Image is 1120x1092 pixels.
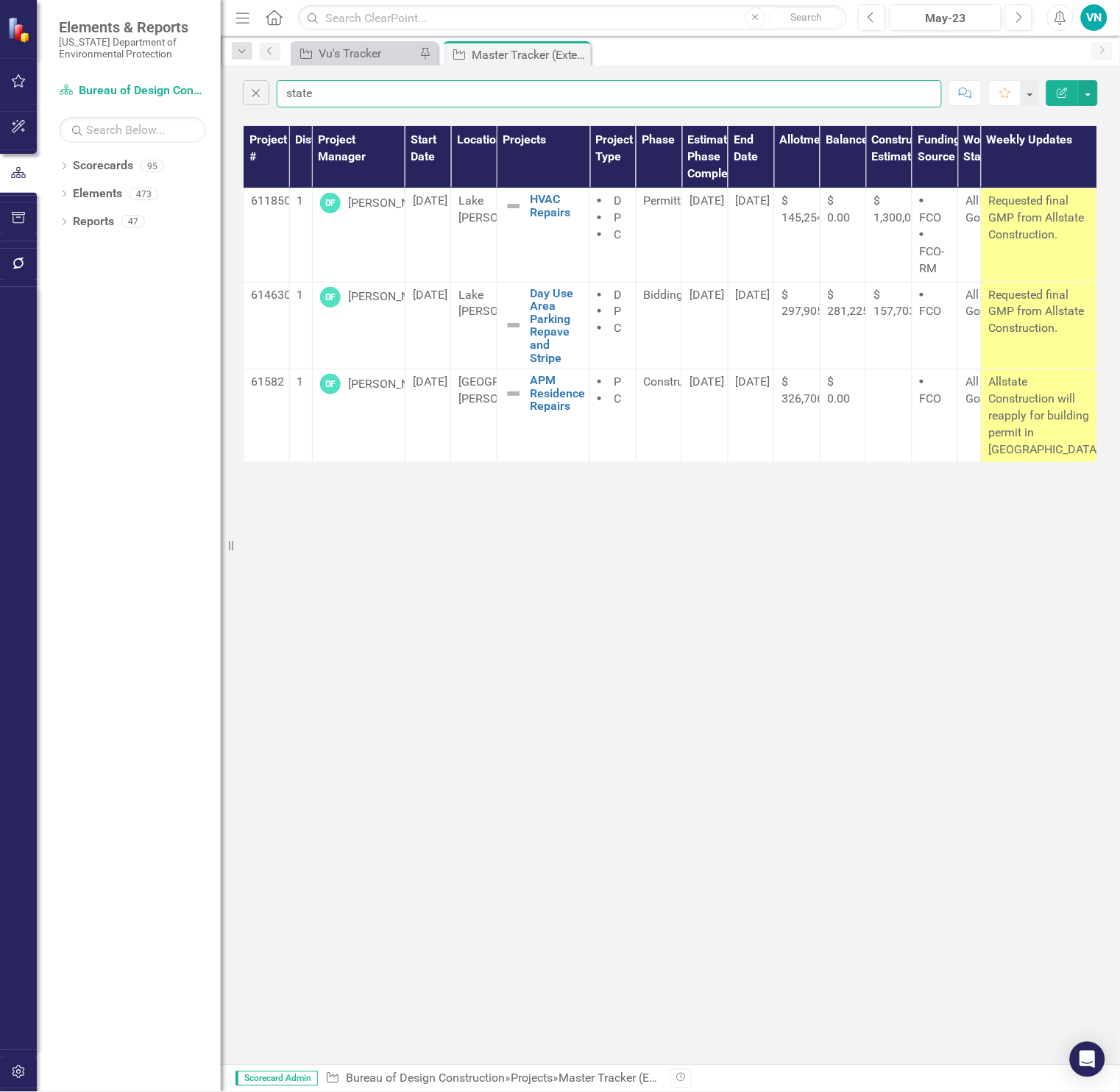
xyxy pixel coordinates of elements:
[690,194,724,208] span: [DATE]
[981,188,1097,282] td: Double-Click to Edit
[736,194,770,208] span: [DATE]
[873,194,940,224] span: $ 1,300,000.00
[244,188,290,282] td: Double-Click to Edit
[277,80,942,107] input: Find in Master Tracker (External)...
[890,4,1002,31] button: May-23
[497,188,589,282] td: Double-Click to Edit Right Click for Context Menu
[451,188,497,282] td: Double-Click to Edit
[820,369,866,463] td: Double-Click to Edit
[530,374,585,413] a: APM Residence Repairs
[405,369,451,463] td: Double-Click to Edit
[497,369,589,463] td: Double-Click to Edit Right Click for Context Menu
[590,188,637,282] td: Double-Click to Edit
[828,194,851,224] span: $ 0.00
[590,282,637,369] td: Double-Click to Edit
[320,374,341,394] div: DF
[774,188,820,282] td: Double-Click to Edit
[312,282,405,369] td: Double-Click to Edit
[251,374,282,391] p: 61582
[644,288,684,302] span: Bidding
[59,18,206,36] span: Elements & Reports
[73,185,122,202] a: Elements
[920,210,942,224] span: FCO
[511,1071,553,1085] a: Projects
[912,282,958,369] td: Double-Click to Edit
[728,369,774,463] td: Double-Click to Edit
[965,194,980,224] span: All Go
[294,44,416,63] a: Vu's Tracker
[289,188,312,282] td: Double-Click to Edit
[59,117,206,143] input: Search Below...
[636,188,682,282] td: Double-Click to Edit
[298,5,847,31] input: Search ClearPoint...
[297,288,304,302] span: 1
[289,282,312,369] td: Double-Click to Edit
[590,369,637,463] td: Double-Click to Edit
[458,194,547,224] span: Lake [PERSON_NAME]
[1070,1042,1105,1077] div: Open Intercom Messenger
[505,316,522,334] img: Not Defined
[472,46,587,64] div: Master Tracker (External)
[289,369,312,463] td: Double-Click to Edit
[614,321,621,335] span: C
[781,375,840,405] span: $ 326,706.77
[828,375,851,405] span: $ 0.00
[348,288,436,305] div: [PERSON_NAME]
[728,282,774,369] td: Double-Click to Edit
[790,11,822,23] span: Search
[866,282,912,369] td: Double-Click to Edit
[690,375,724,389] span: [DATE]
[73,157,133,174] a: Scorecards
[530,287,582,365] a: Day Use Area Parking Repave and Stripe
[297,194,304,208] span: 1
[981,282,1097,369] td: Double-Click to Edit
[774,369,820,463] td: Double-Click to Edit
[325,1071,659,1088] div: » »
[866,369,912,463] td: Double-Click to Edit
[965,288,980,319] span: All Go
[141,160,164,172] div: 95
[682,369,729,463] td: Double-Click to Edit
[873,288,932,319] span: $ 157,703.04
[820,188,866,282] td: Double-Click to Edit
[644,375,710,389] span: Construction
[636,282,682,369] td: Double-Click to Edit
[121,216,145,228] div: 47
[912,369,958,463] td: Double-Click to Edit
[728,188,774,282] td: Double-Click to Edit
[736,375,770,389] span: [DATE]
[614,194,622,208] span: D
[7,16,33,42] img: ClearPoint Strategy
[828,288,886,319] span: $ 281,225.58
[614,210,621,224] span: P
[458,375,570,405] span: [GEOGRAPHIC_DATA][PERSON_NAME]
[559,1071,689,1085] div: Master Tracker (External)
[614,391,621,405] span: C
[958,282,981,369] td: Double-Click to Edit
[348,195,436,212] div: [PERSON_NAME]
[244,369,290,463] td: Double-Click to Edit
[781,288,840,319] span: $ 297,905.45
[774,282,820,369] td: Double-Click to Edit
[348,376,436,393] div: [PERSON_NAME]
[346,1071,505,1085] a: Bureau of Design Construction
[73,213,114,230] a: Reports
[413,194,447,208] span: [DATE]
[405,188,451,282] td: Double-Click to Edit
[820,282,866,369] td: Double-Click to Edit
[320,193,341,213] div: DF
[912,188,958,282] td: Double-Click to Edit
[451,369,497,463] td: Double-Click to Edit
[736,288,770,302] span: [DATE]
[958,188,981,282] td: Double-Click to Edit
[251,193,282,210] p: 61185C
[312,369,405,463] td: Double-Click to Edit
[451,282,497,369] td: Double-Click to Edit
[989,193,1090,244] p: Requested final GMP from Allstate Construction.
[1081,4,1107,31] button: VN
[614,375,621,389] span: P
[920,244,945,275] span: FCO-RM
[965,375,980,405] span: All Go
[614,288,622,302] span: D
